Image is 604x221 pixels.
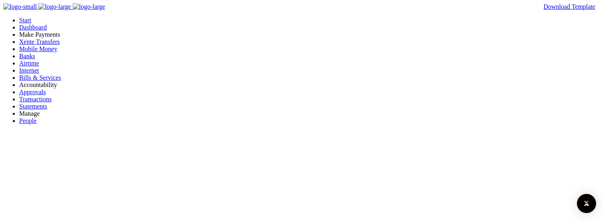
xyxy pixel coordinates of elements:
[19,96,51,103] a: Transactions
[25,31,60,38] span: ake Payments
[27,81,57,88] span: countability
[3,3,37,10] img: logo-small
[3,3,105,10] a: logo-small logo-large logo-large
[73,3,105,10] img: logo-large
[19,103,47,110] a: Statements
[577,194,596,213] div: Open Intercom Messenger
[19,31,601,38] li: M
[19,67,39,74] a: Internet
[19,53,35,59] a: Banks
[19,81,601,89] li: Ac
[19,24,47,31] a: Dashboard
[38,3,71,10] img: logo-large
[25,110,40,117] span: anage
[19,74,61,81] a: Bills & Services
[19,89,46,95] a: Approvals
[19,38,60,45] a: Xente Transfers
[19,60,39,67] a: Airtime
[19,17,31,24] a: Start
[19,117,37,124] a: People
[19,110,601,117] li: M
[19,45,57,52] a: Mobile Money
